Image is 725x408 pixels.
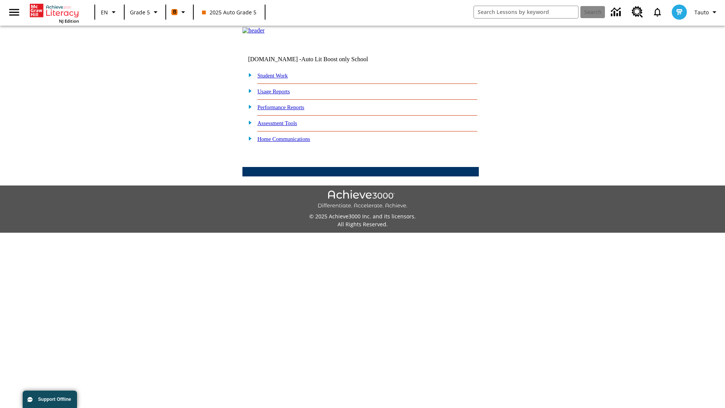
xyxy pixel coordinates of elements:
img: header [242,27,265,34]
a: Performance Reports [258,104,304,110]
nobr: Auto Lit Boost only School [301,56,368,62]
button: Open side menu [3,1,25,23]
td: [DOMAIN_NAME] - [248,56,387,63]
span: 2025 Auto Grade 5 [202,8,256,16]
img: Achieve3000 Differentiate Accelerate Achieve [318,190,407,209]
img: plus.gif [244,135,252,142]
img: plus.gif [244,87,252,94]
img: plus.gif [244,103,252,110]
input: search field [474,6,578,18]
a: Resource Center, Will open in new tab [627,2,648,22]
a: Student Work [258,73,288,79]
button: Grade: Grade 5, Select a grade [127,5,163,19]
div: Home [30,2,79,24]
button: Profile/Settings [691,5,722,19]
span: Support Offline [38,397,71,402]
a: Home Communications [258,136,310,142]
a: Notifications [648,2,667,22]
a: Usage Reports [258,88,290,94]
span: Tauto [694,8,709,16]
button: Language: EN, Select a language [97,5,122,19]
button: Boost Class color is orange. Change class color [168,5,191,19]
img: plus.gif [244,119,252,126]
a: Data Center [606,2,627,23]
span: Grade 5 [130,8,150,16]
span: EN [101,8,108,16]
a: Assessment Tools [258,120,297,126]
img: plus.gif [244,71,252,78]
span: NJ Edition [59,18,79,24]
span: B [173,7,176,17]
button: Select a new avatar [667,2,691,22]
button: Support Offline [23,391,77,408]
img: avatar image [672,5,687,20]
